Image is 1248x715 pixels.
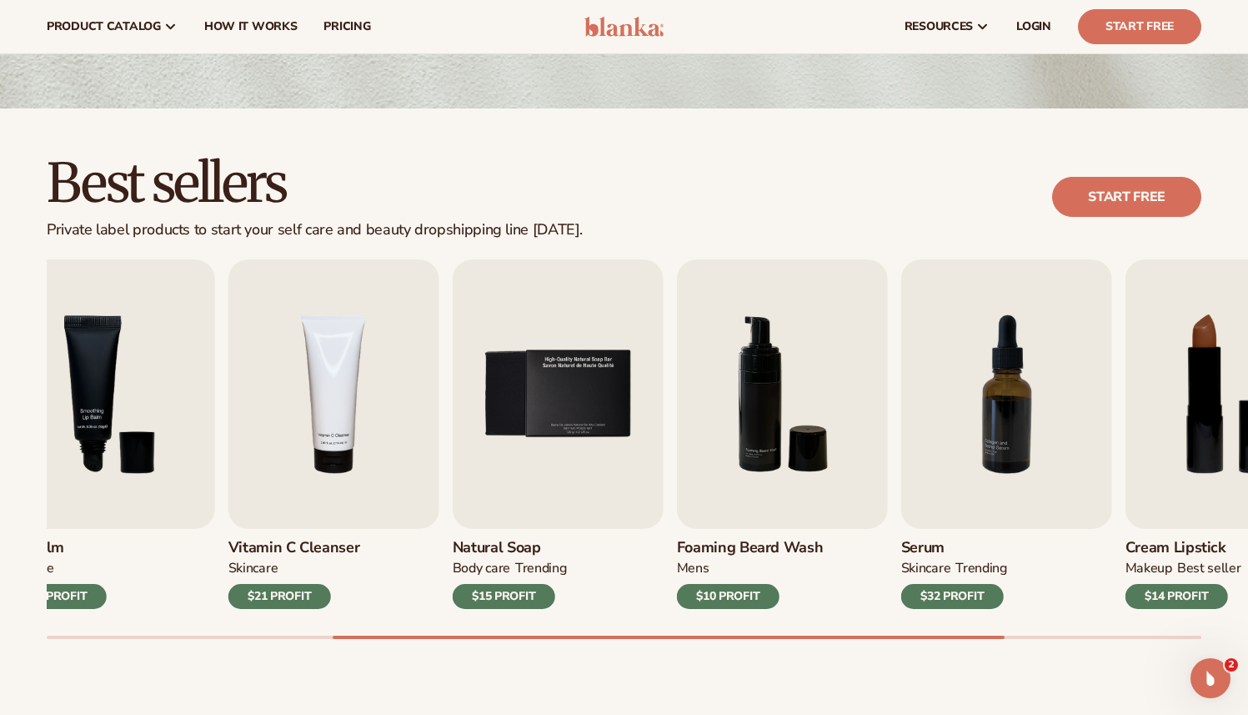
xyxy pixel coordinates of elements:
div: MAKEUP [1125,560,1172,577]
span: pricing [323,20,370,33]
a: Start free [1052,177,1201,217]
span: resources [905,20,973,33]
a: Start Free [1078,9,1201,44]
iframe: Intercom live chat [1190,658,1230,698]
div: Private label products to start your self care and beauty dropshipping line [DATE]. [47,221,583,239]
span: product catalog [47,20,161,33]
div: $15 PROFIT [453,584,555,609]
a: 6 / 9 [677,259,888,609]
h3: Cream Lipstick [1125,539,1241,557]
div: $12 PROFIT [4,584,107,609]
div: TRENDING [955,560,1006,577]
div: BEST SELLER [1177,560,1241,577]
span: 2 [1225,658,1238,672]
div: mens [677,560,709,577]
h2: Best sellers [47,155,583,211]
div: TRENDING [515,560,566,577]
h3: Serum [901,539,1007,557]
h3: Lip Balm [4,539,107,557]
span: How It Works [204,20,298,33]
div: $10 PROFIT [677,584,779,609]
div: Skincare [228,560,278,577]
div: BODY Care [453,560,510,577]
div: $21 PROFIT [228,584,331,609]
span: LOGIN [1016,20,1051,33]
a: 5 / 9 [453,259,664,609]
div: $32 PROFIT [901,584,1004,609]
a: 7 / 9 [901,259,1112,609]
h3: Vitamin C Cleanser [228,539,360,557]
a: 4 / 9 [228,259,439,609]
h3: Foaming beard wash [677,539,824,557]
div: SKINCARE [901,560,950,577]
div: SKINCARE [4,560,53,577]
h3: Natural Soap [453,539,567,557]
a: 3 / 9 [4,259,215,609]
img: logo [584,17,664,37]
div: $14 PROFIT [1125,584,1228,609]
